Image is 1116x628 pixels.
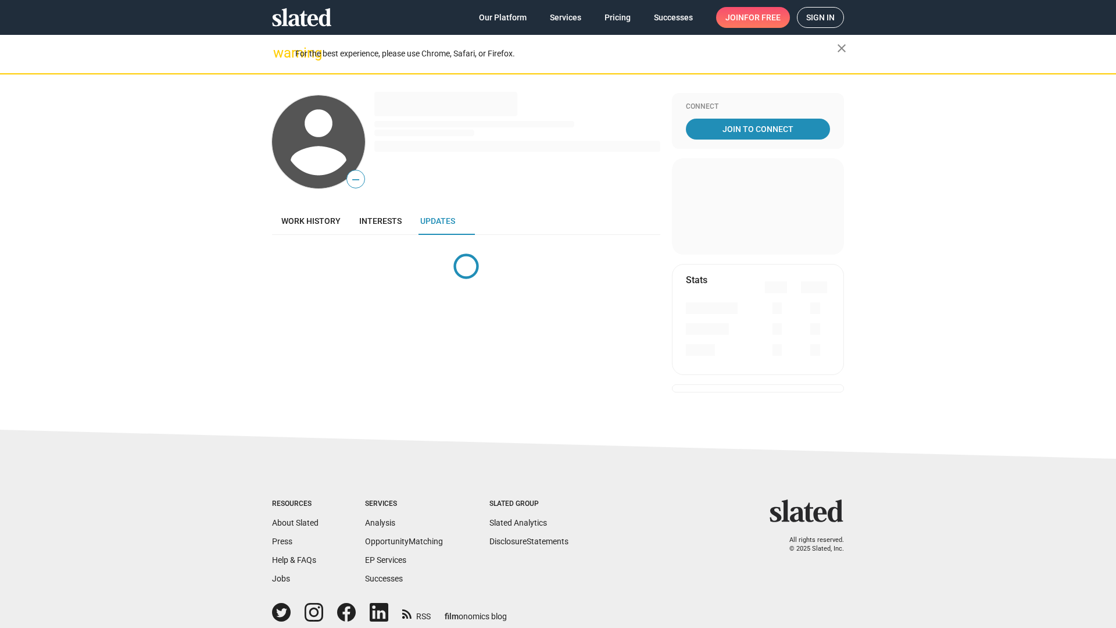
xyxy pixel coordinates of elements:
a: Joinfor free [716,7,790,28]
span: Join To Connect [688,119,828,140]
a: Services [541,7,591,28]
mat-card-title: Stats [686,274,707,286]
a: Analysis [365,518,395,527]
span: Successes [654,7,693,28]
a: Join To Connect [686,119,830,140]
a: Slated Analytics [489,518,547,527]
a: About Slated [272,518,319,527]
span: for free [744,7,781,28]
span: Updates [420,216,455,226]
mat-icon: warning [273,46,287,60]
a: RSS [402,604,431,622]
a: OpportunityMatching [365,537,443,546]
a: Interests [350,207,411,235]
a: Updates [411,207,464,235]
a: Successes [365,574,403,583]
span: — [347,172,364,187]
a: filmonomics blog [445,602,507,622]
div: For the best experience, please use Chrome, Safari, or Firefox. [295,46,837,62]
span: Join [725,7,781,28]
span: Our Platform [479,7,527,28]
span: Services [550,7,581,28]
div: Resources [272,499,319,509]
a: Successes [645,7,702,28]
p: All rights reserved. © 2025 Slated, Inc. [777,536,844,553]
span: Sign in [806,8,835,27]
a: Work history [272,207,350,235]
a: DisclosureStatements [489,537,568,546]
mat-icon: close [835,41,849,55]
a: EP Services [365,555,406,565]
div: Services [365,499,443,509]
span: Work history [281,216,341,226]
span: Interests [359,216,402,226]
div: Connect [686,102,830,112]
a: Help & FAQs [272,555,316,565]
a: Jobs [272,574,290,583]
a: Sign in [797,7,844,28]
a: Our Platform [470,7,536,28]
a: Pricing [595,7,640,28]
span: film [445,612,459,621]
span: Pricing [604,7,631,28]
a: Press [272,537,292,546]
div: Slated Group [489,499,568,509]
